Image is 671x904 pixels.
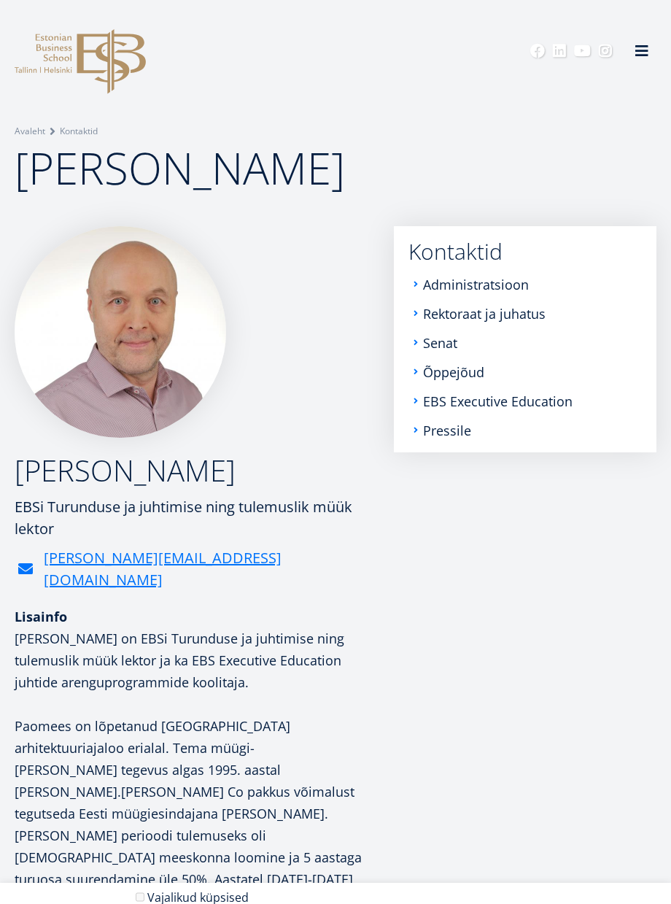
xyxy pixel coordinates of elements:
[423,306,546,321] a: Rektoraat ja juhatus
[60,124,98,139] a: Kontaktid
[15,226,226,438] img: Guido Paomees
[15,496,379,540] div: EBSi Turunduse ja juhtimise ning tulemuslik müük lektor
[423,336,457,350] a: Senat
[530,44,545,58] a: Facebook
[408,241,642,263] a: Kontaktid
[15,627,379,693] p: [PERSON_NAME] on EBSi Turunduse ja juhtimise ning tulemuslik müük lektor ja ka EBS Executive Educ...
[423,277,529,292] a: Administratsioon
[423,423,471,438] a: Pressile
[15,124,45,139] a: Avaleht
[423,365,484,379] a: Õppejõud
[15,606,379,627] div: Lisainfo
[552,44,567,58] a: Linkedin
[574,44,591,58] a: Youtube
[15,452,379,489] h2: [PERSON_NAME]
[423,394,573,409] a: EBS Executive Education
[15,138,345,198] span: [PERSON_NAME]
[598,44,613,58] a: Instagram
[44,547,379,591] a: [PERSON_NAME][EMAIL_ADDRESS][DOMAIN_NAME]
